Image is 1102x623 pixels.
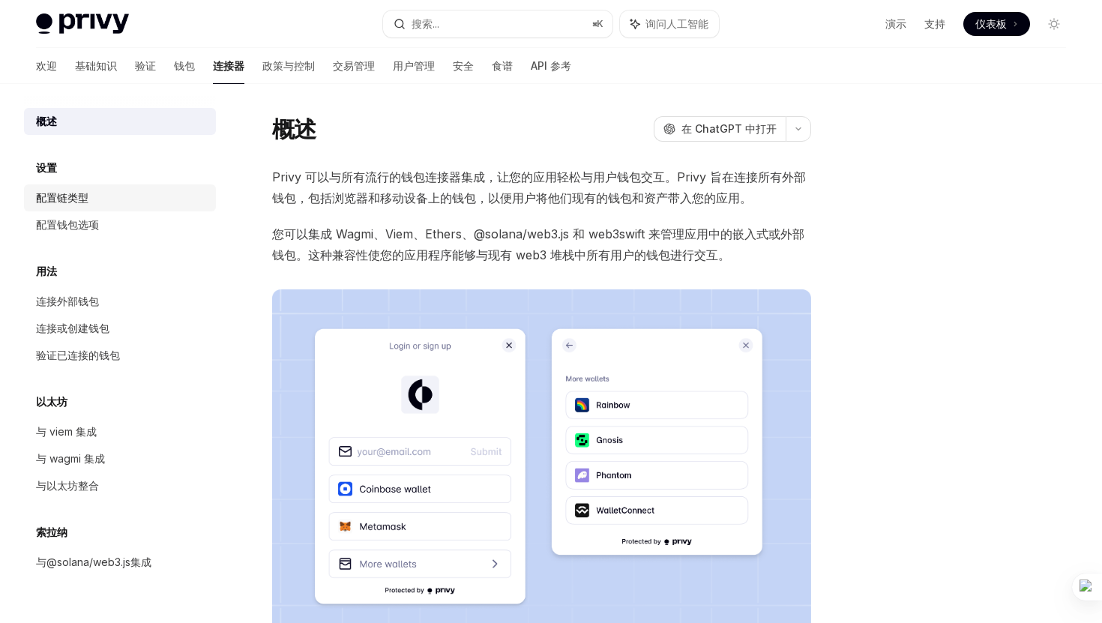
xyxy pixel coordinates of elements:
a: 钱包 [174,48,195,84]
a: 连接器 [213,48,244,84]
font: 与以太坊整合 [36,479,99,492]
font: 索拉纳 [36,526,67,538]
font: ⌘ [592,18,597,29]
font: 询问人工智能 [645,17,708,30]
a: 配置钱包选项 [24,211,216,238]
font: 连接器 [213,59,244,72]
font: 连接外部钱包 [36,295,99,307]
a: 用户管理 [393,48,435,84]
a: 连接或创建钱包 [24,315,216,342]
a: API 参考 [531,48,571,84]
a: 与@solana/web3.js集成 [24,549,216,576]
font: 连接或创建钱包 [36,322,109,334]
font: API 参考 [531,59,571,72]
font: 与 wagmi 集成 [36,452,105,465]
font: 配置钱包选项 [36,218,99,231]
a: 安全 [453,48,474,84]
font: 用法 [36,265,57,277]
a: 食谱 [492,48,513,84]
font: 以太坊 [36,395,67,408]
font: 政策与控制 [262,59,315,72]
a: 欢迎 [36,48,57,84]
font: 支持 [924,17,945,30]
font: 搜索... [412,17,439,30]
a: 仪表板 [963,12,1030,36]
a: 验证已连接的钱包 [24,342,216,369]
img: 灯光标志 [36,13,129,34]
a: 演示 [885,16,906,31]
a: 支持 [924,16,945,31]
font: 钱包 [174,59,195,72]
font: 仪表板 [975,17,1007,30]
a: 概述 [24,108,216,135]
a: 配置链类型 [24,184,216,211]
font: 安全 [453,59,474,72]
font: 概述 [36,115,57,127]
button: 询问人工智能 [620,10,719,37]
font: 食谱 [492,59,513,72]
font: 配置链类型 [36,191,88,204]
font: 与@solana/web3.js集成 [36,556,151,568]
font: K [597,18,603,29]
a: 与 viem 集成 [24,418,216,445]
a: 与以太坊整合 [24,472,216,499]
a: 与 wagmi 集成 [24,445,216,472]
button: 切换暗模式 [1042,12,1066,36]
font: 演示 [885,17,906,30]
button: 搜索...⌘K [383,10,612,37]
a: 连接外部钱包 [24,288,216,315]
a: 交易管理 [333,48,375,84]
a: 验证 [135,48,156,84]
font: 基础知识 [75,59,117,72]
font: 验证 [135,59,156,72]
button: 在 ChatGPT 中打开 [654,116,786,142]
font: 设置 [36,161,57,174]
font: 在 ChatGPT 中打开 [681,122,777,135]
font: 验证已连接的钱包 [36,349,120,361]
font: 与 viem 集成 [36,425,97,438]
font: 交易管理 [333,59,375,72]
font: 您可以集成 Wagmi、Viem、Ethers、@solana/web3.js 和 web3swift 来管理应用中的嵌入式或外部钱包。这种兼容性使您的应用程序能够与现有 web3 堆栈中所有用... [272,226,804,262]
a: 政策与控制 [262,48,315,84]
font: 欢迎 [36,59,57,72]
a: 基础知识 [75,48,117,84]
font: 概述 [272,115,316,142]
font: 用户管理 [393,59,435,72]
font: Privy 可以与所有流行的钱包连接器集成，让您的应用轻松与用户钱包交互。Privy 旨在连接所有外部钱包，包括浏览器和移动设备上的钱包，以便用户将他们现有的钱包和资产带入您的应用。 [272,169,806,205]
